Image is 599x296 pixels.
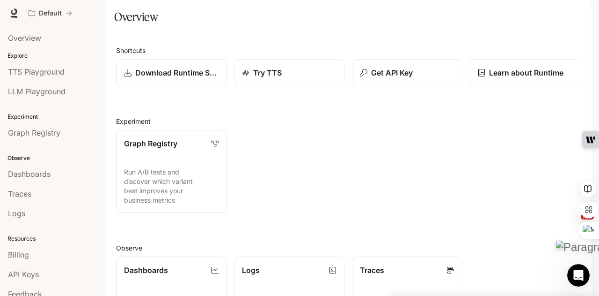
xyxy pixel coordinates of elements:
h2: Observe [116,243,580,253]
p: Get API Key [371,67,413,78]
iframe: Intercom live chat [567,264,590,287]
a: Try TTS [234,59,344,86]
p: Logs [242,265,260,276]
h2: Experiment [116,116,580,126]
button: All workspaces [24,4,76,23]
p: Graph Registry [124,138,177,149]
h1: Overview [114,8,158,26]
h2: Shortcuts [116,46,580,55]
a: Learn about Runtime [470,59,580,86]
p: Learn about Runtime [489,67,563,78]
a: Graph RegistryRun A/B tests and discover which variant best improves your business metrics [116,130,226,213]
p: Run A/B tests and discover which variant best improves your business metrics [124,167,219,205]
button: Get API Key [352,59,462,86]
p: Traces [360,265,384,276]
p: Default [39,9,62,17]
p: Download Runtime SDK [135,67,219,78]
a: Download Runtime SDK [116,59,226,86]
p: Try TTS [253,67,282,78]
p: Dashboards [124,265,168,276]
